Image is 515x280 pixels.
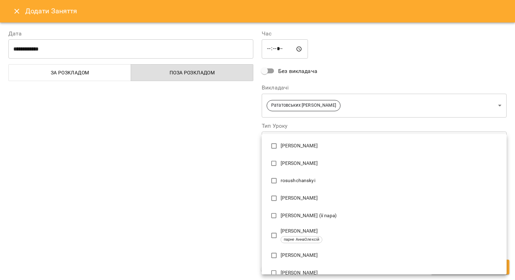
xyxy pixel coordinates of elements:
p: [PERSON_NAME] [281,195,501,202]
p: [PERSON_NAME] [281,228,501,235]
span: парне АннаОлексій [281,237,322,243]
p: [PERSON_NAME] [281,142,501,149]
p: [PERSON_NAME] [281,269,501,276]
p: [PERSON_NAME] [281,252,501,259]
p: [PERSON_NAME] (її пара) [281,212,501,219]
p: rosushchanskyі [281,177,501,184]
p: [PERSON_NAME] [281,160,501,167]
